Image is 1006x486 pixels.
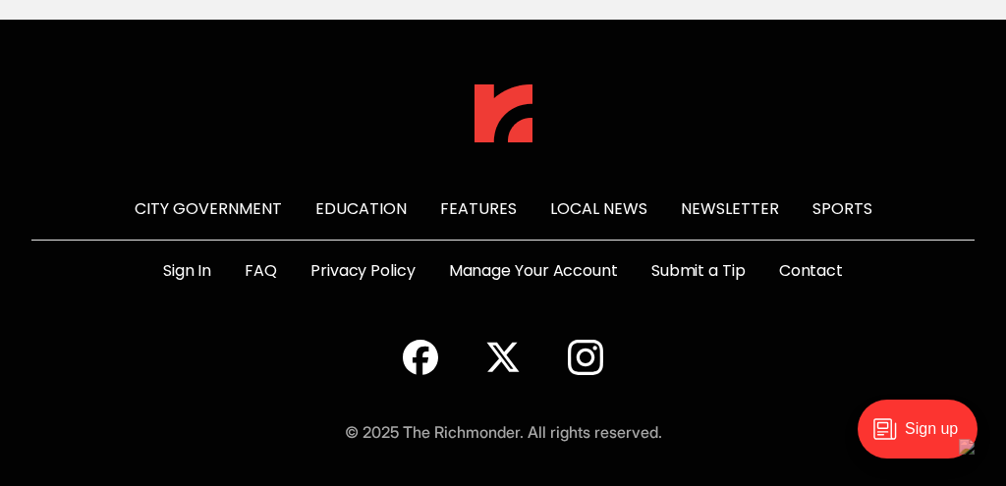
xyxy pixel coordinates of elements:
[245,259,277,283] a: FAQ
[310,259,416,283] a: Privacy Policy
[812,197,872,220] a: Sports
[681,197,779,220] a: Newsletter
[449,259,618,283] a: Manage Your Account
[135,197,282,220] a: City Government
[841,390,1006,486] iframe: portal-trigger
[651,259,746,283] a: Submit a Tip
[779,259,843,283] a: Contact
[475,84,532,142] img: The Richmonder
[440,197,517,220] a: Features
[550,197,647,220] a: Local News
[315,197,407,220] a: Education
[345,420,662,444] div: © 2025 The Richmonder. All rights reserved.
[163,259,211,283] a: Sign In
